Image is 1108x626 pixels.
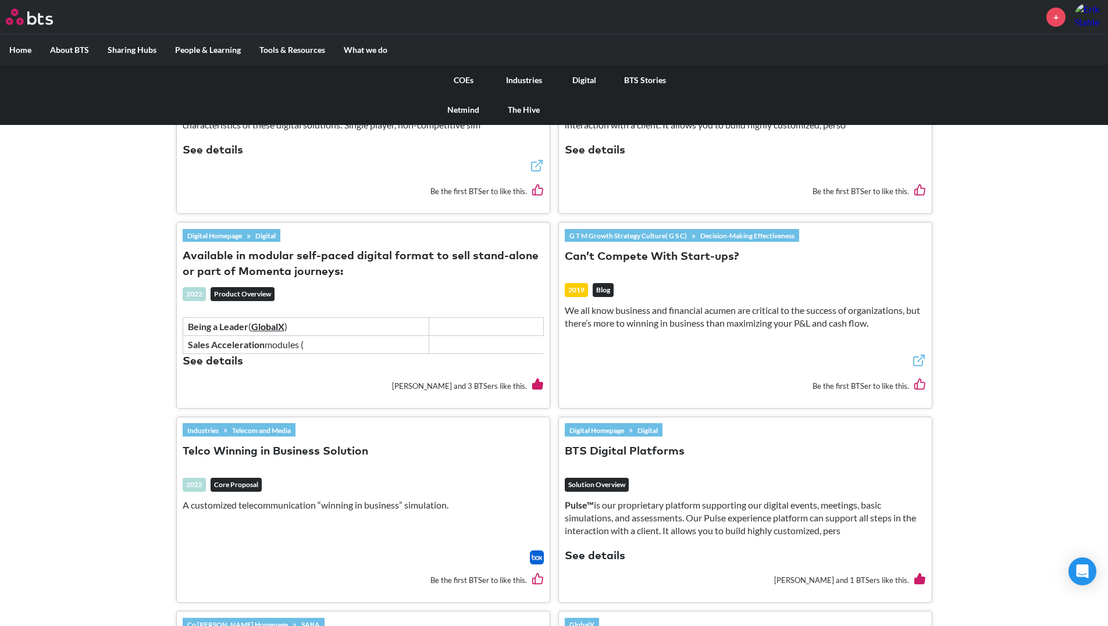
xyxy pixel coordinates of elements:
[183,564,544,596] div: Be the first BTSer to like this.
[530,550,544,564] img: Box logo
[183,354,243,370] button: See details
[565,370,926,402] div: Be the first BTSer to like this.
[6,9,53,25] img: BTS Logo
[183,478,206,492] div: 2022
[565,229,799,242] div: »
[188,339,265,350] strong: Sales Acceleration
[633,424,662,437] a: Digital
[565,176,926,208] div: Be the first BTSer to like this.
[250,35,334,65] label: Tools & Resources
[565,423,662,436] div: »
[6,9,74,25] a: Go home
[183,424,223,437] a: Industries
[183,229,280,242] div: »
[188,321,248,332] strong: Being a Leader
[183,287,206,301] div: 2022
[41,35,98,65] label: About BTS
[183,499,544,511] p: A customized telecommunication “winning in business” simulation.
[565,249,739,265] button: Can’t Compete With Start-ups?
[565,564,926,596] div: [PERSON_NAME] and 1 BTSers like this.
[565,478,629,492] em: Solution Overview
[183,249,544,280] button: Available in modular self-paced digital format to sell stand-alone or part of Momenta journeys:
[183,423,295,436] div: »
[593,283,614,297] em: Blog
[334,35,397,65] label: What we do
[696,229,799,242] a: Decision-Making Effectiveness
[211,478,262,492] em: Core Proposal
[183,336,429,354] td: modules (
[251,229,280,242] a: Digital
[1068,557,1096,585] div: Open Intercom Messenger
[565,444,685,460] button: BTS Digital Platforms
[565,549,625,564] button: See details
[565,143,625,159] button: See details
[530,159,544,176] a: External link
[183,143,243,159] button: See details
[211,287,275,301] em: Product Overview
[912,353,926,370] a: External link
[1046,8,1066,27] a: +
[251,321,284,332] a: GlobalX
[565,304,926,330] p: We all know business and financial acumen are critical to the success of organizations, but there...
[565,424,629,437] a: Digital Homepage
[565,499,926,538] p: is our proprietary platform supporting our digital events, meetings, basic simulations, and asses...
[166,35,250,65] label: People & Learning
[565,283,588,297] div: 2019
[183,370,544,402] div: [PERSON_NAME] and 3 BTSers like this.
[183,176,544,208] div: Be the first BTSer to like this.
[227,424,295,437] a: Telecom and Media
[183,229,247,242] a: Digital Homepage
[98,35,166,65] label: Sharing Hubs
[183,317,429,335] td: ( )
[1074,3,1102,31] img: Erik Stahle
[1074,3,1102,31] a: Profile
[183,444,368,460] button: Telco Winning in Business Solution
[565,229,692,242] a: G T M Growth Strategy Culture( G S C)
[530,550,544,564] a: Download file from Box
[565,499,594,510] strong: Pulse™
